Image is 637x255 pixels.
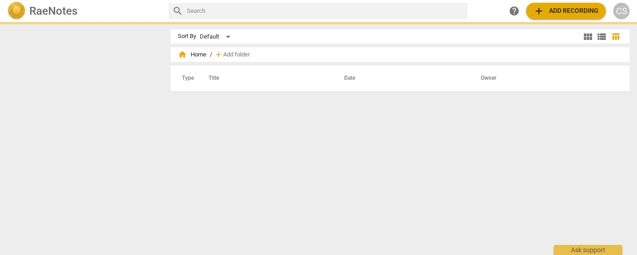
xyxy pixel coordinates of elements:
span: search [172,6,183,17]
button: List view [595,30,609,44]
span: / [210,51,212,58]
button: Tile view [581,30,595,44]
a: Help [506,3,522,19]
a: LogoRaeNotes [7,2,161,20]
th: Date [333,66,470,91]
span: table_chart [611,32,620,41]
button: Table view [609,30,622,44]
button: CS [613,3,630,19]
span: Home [178,50,206,59]
button: Upload [526,3,606,19]
th: Title [198,66,333,91]
div: Ask support [554,245,622,255]
h2: RaeNotes [29,5,77,17]
span: Add folder [223,51,250,58]
th: Owner [470,66,620,91]
span: view_module [582,31,593,42]
div: Default [200,29,234,44]
input: Search [187,4,464,18]
span: Add recording [533,6,599,17]
span: help [509,6,520,17]
img: Logo [7,2,26,20]
span: home [178,50,187,59]
span: add [214,50,223,59]
div: Sort By [178,33,196,40]
span: view_list [596,31,607,42]
span: add [533,6,544,17]
th: Type [175,66,198,91]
